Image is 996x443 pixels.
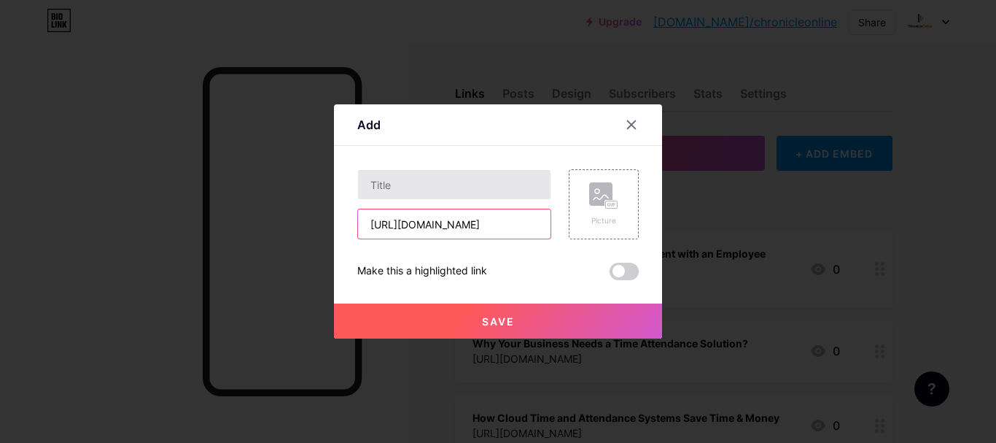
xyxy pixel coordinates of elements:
input: URL [358,209,550,239]
div: Picture [589,215,618,226]
span: Save [482,315,515,328]
input: Title [358,170,550,199]
button: Save [334,304,662,339]
div: Add [357,116,381,134]
div: Make this a highlighted link [357,263,487,280]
